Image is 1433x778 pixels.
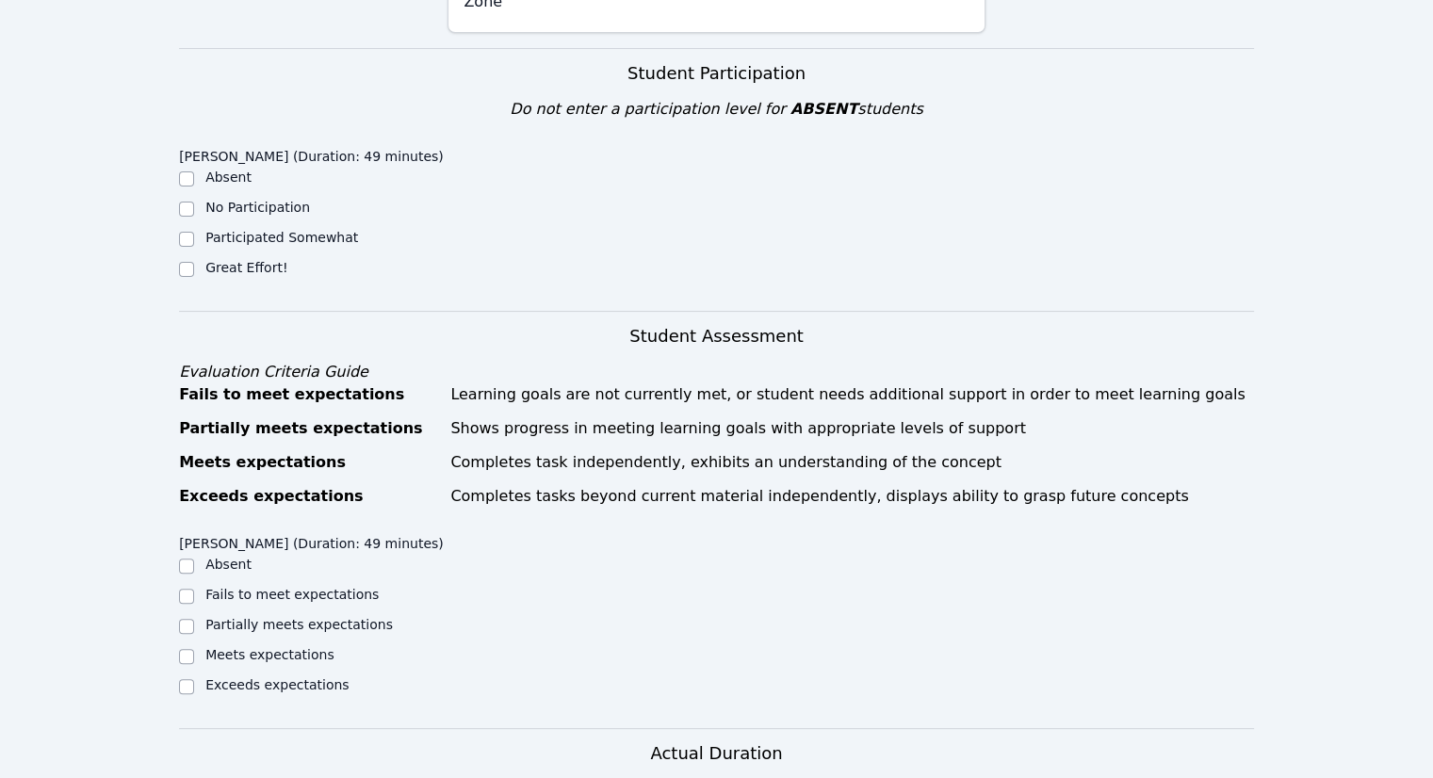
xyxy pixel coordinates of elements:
legend: [PERSON_NAME] (Duration: 49 minutes) [179,527,444,555]
label: Meets expectations [205,647,334,662]
label: Absent [205,170,252,185]
div: Do not enter a participation level for students [179,98,1254,121]
div: Shows progress in meeting learning goals with appropriate levels of support [450,417,1254,440]
label: Great Effort! [205,260,287,275]
div: Evaluation Criteria Guide [179,361,1254,383]
label: Absent [205,557,252,572]
div: Learning goals are not currently met, or student needs additional support in order to meet learni... [450,383,1254,406]
div: Meets expectations [179,451,439,474]
label: No Participation [205,200,310,215]
div: Fails to meet expectations [179,383,439,406]
span: ABSENT [790,100,857,118]
div: Exceeds expectations [179,485,439,508]
label: Fails to meet expectations [205,587,379,602]
h3: Student Assessment [179,323,1254,349]
label: Participated Somewhat [205,230,358,245]
label: Partially meets expectations [205,617,393,632]
div: Partially meets expectations [179,417,439,440]
label: Exceeds expectations [205,677,349,692]
h3: Student Participation [179,60,1254,87]
legend: [PERSON_NAME] (Duration: 49 minutes) [179,139,444,168]
h3: Actual Duration [650,740,782,767]
div: Completes tasks beyond current material independently, displays ability to grasp future concepts [450,485,1254,508]
div: Completes task independently, exhibits an understanding of the concept [450,451,1254,474]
